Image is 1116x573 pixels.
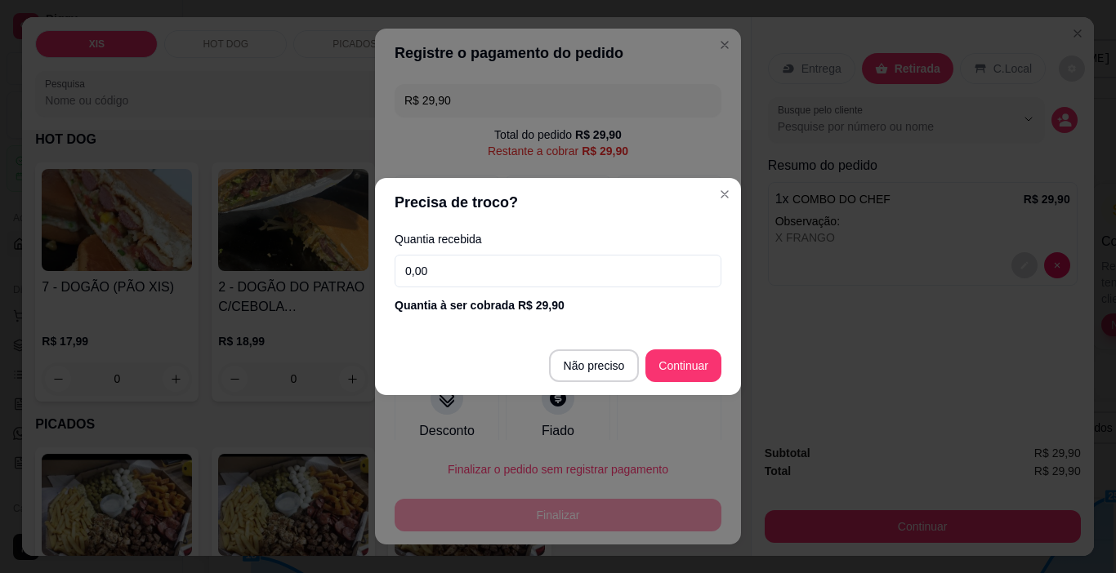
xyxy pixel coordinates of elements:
[395,233,721,245] label: Quantia recebida
[395,297,721,313] div: Quantia à ser cobrada R$ 29,90
[549,349,640,382] button: Não preciso
[645,349,721,382] button: Continuar
[712,181,738,207] button: Close
[375,178,741,227] header: Precisa de troco?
